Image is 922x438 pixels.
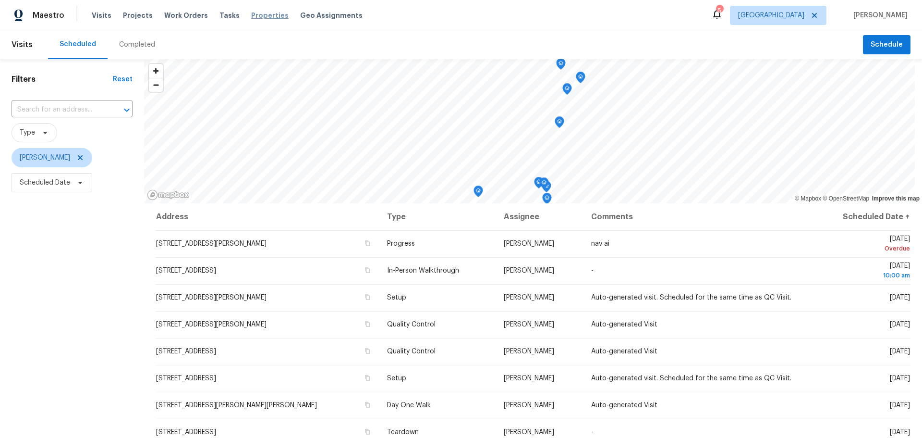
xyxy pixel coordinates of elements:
[387,294,406,301] span: Setup
[12,102,106,117] input: Search for an address...
[363,239,372,248] button: Copy Address
[591,375,791,382] span: Auto-generated visit. Scheduled for the same time as QC Visit.
[156,294,267,301] span: [STREET_ADDRESS][PERSON_NAME]
[890,294,910,301] span: [DATE]
[504,375,554,382] span: [PERSON_NAME]
[795,195,821,202] a: Mapbox
[849,11,908,20] span: [PERSON_NAME]
[473,186,483,200] div: Map marker
[149,78,163,92] button: Zoom out
[147,189,189,200] a: Mapbox homepage
[818,236,910,253] span: [DATE]
[60,39,96,49] div: Scheduled
[890,348,910,355] span: [DATE]
[555,116,564,131] div: Map marker
[387,375,406,382] span: Setup
[12,34,33,55] span: Visits
[504,240,554,247] span: [PERSON_NAME]
[363,293,372,301] button: Copy Address
[156,267,216,274] span: [STREET_ADDRESS]
[504,429,554,436] span: [PERSON_NAME]
[363,347,372,355] button: Copy Address
[504,348,554,355] span: [PERSON_NAME]
[119,40,155,50] div: Completed
[379,203,496,230] th: Type
[156,375,216,382] span: [STREET_ADDRESS]
[818,244,910,253] div: Overdue
[219,12,240,19] span: Tasks
[387,321,436,328] span: Quality Control
[863,35,910,55] button: Schedule
[496,203,584,230] th: Assignee
[20,153,70,163] span: [PERSON_NAME]
[387,429,419,436] span: Teardown
[387,267,459,274] span: In-Person Walkthrough
[818,263,910,280] span: [DATE]
[810,203,910,230] th: Scheduled Date ↑
[363,320,372,328] button: Copy Address
[591,267,594,274] span: -
[534,177,544,192] div: Map marker
[156,348,216,355] span: [STREET_ADDRESS]
[300,11,363,20] span: Geo Assignments
[363,400,372,409] button: Copy Address
[92,11,111,20] span: Visits
[890,402,910,409] span: [DATE]
[387,240,415,247] span: Progress
[591,402,657,409] span: Auto-generated Visit
[539,177,549,192] div: Map marker
[12,75,113,84] h1: Filters
[591,294,791,301] span: Auto-generated visit. Scheduled for the same time as QC Visit.
[890,429,910,436] span: [DATE]
[156,321,267,328] span: [STREET_ADDRESS][PERSON_NAME]
[149,64,163,78] button: Zoom in
[818,271,910,280] div: 10:00 am
[164,11,208,20] span: Work Orders
[20,128,35,138] span: Type
[113,75,133,84] div: Reset
[738,11,804,20] span: [GEOGRAPHIC_DATA]
[591,321,657,328] span: Auto-generated Visit
[504,267,554,274] span: [PERSON_NAME]
[871,39,903,51] span: Schedule
[872,195,920,202] a: Improve this map
[542,193,552,208] div: Map marker
[890,375,910,382] span: [DATE]
[556,58,566,73] div: Map marker
[156,402,317,409] span: [STREET_ADDRESS][PERSON_NAME][PERSON_NAME]
[591,429,594,436] span: -
[591,348,657,355] span: Auto-generated Visit
[363,374,372,382] button: Copy Address
[591,240,609,247] span: nav ai
[20,178,70,188] span: Scheduled Date
[363,427,372,436] button: Copy Address
[120,103,133,117] button: Open
[716,6,723,15] div: 5
[504,402,554,409] span: [PERSON_NAME]
[823,195,869,202] a: OpenStreetMap
[890,321,910,328] span: [DATE]
[251,11,289,20] span: Properties
[504,321,554,328] span: [PERSON_NAME]
[576,72,585,87] div: Map marker
[562,83,572,98] div: Map marker
[504,294,554,301] span: [PERSON_NAME]
[387,402,431,409] span: Day One Walk
[156,429,216,436] span: [STREET_ADDRESS]
[387,348,436,355] span: Quality Control
[144,59,915,203] canvas: Map
[33,11,64,20] span: Maestro
[156,203,379,230] th: Address
[156,240,267,247] span: [STREET_ADDRESS][PERSON_NAME]
[123,11,153,20] span: Projects
[583,203,810,230] th: Comments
